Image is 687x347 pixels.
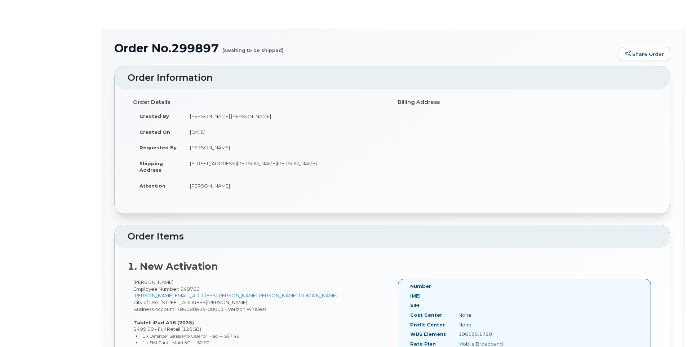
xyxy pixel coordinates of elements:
[410,302,419,309] label: SIM
[183,140,387,155] td: [PERSON_NAME]
[183,178,387,194] td: [PERSON_NAME]
[410,283,431,290] label: Number
[453,312,521,319] div: None
[133,99,387,105] h4: Order Details
[222,42,284,53] small: (awaiting to be shipped)
[114,42,615,54] h1: Order No.299897
[128,260,218,272] strong: 1. New Activation
[139,113,169,119] strong: Created By
[410,321,445,328] label: Profit Center
[453,331,521,338] div: 106155.1720
[410,293,421,299] label: IMEI
[142,340,209,345] small: 1 x SIM Card - Multi 5G — $0.00
[128,232,657,242] h2: Order Items
[453,321,521,328] div: None
[183,124,387,140] td: [DATE]
[619,47,670,61] a: Share Order
[410,312,442,319] label: Cost Center
[139,129,170,135] strong: Created On
[133,293,337,298] a: [PERSON_NAME][EMAIL_ADDRESS][PERSON_NAME][PERSON_NAME][DOMAIN_NAME]
[183,108,387,124] td: [PERSON_NAME].[PERSON_NAME]
[133,286,200,292] span: Employee Number: 549769
[398,99,651,105] h4: Billing Address
[139,145,177,150] strong: Requested By
[133,320,194,325] strong: Tablet iPad A16 (2025)
[410,331,446,338] label: WBS Element
[142,333,239,339] small: 1 x Defender Series Pro Case for iPad — $67.49
[139,161,163,173] strong: Shipping Address
[139,183,165,189] strong: Attention
[128,73,657,83] h2: Order Information
[183,155,387,178] td: [STREET_ADDRESS][PERSON_NAME][PERSON_NAME]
